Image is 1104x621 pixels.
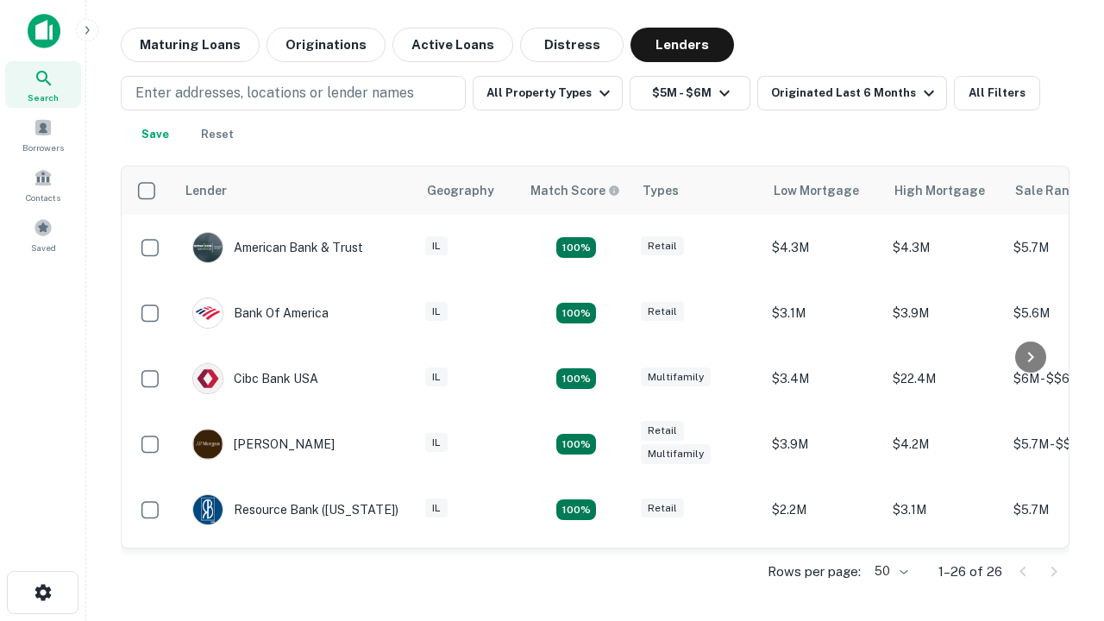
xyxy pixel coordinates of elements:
iframe: Chat Widget [1018,483,1104,566]
div: Retail [641,499,684,518]
td: $4.3M [884,215,1005,280]
td: $3.4M [763,346,884,411]
div: Multifamily [641,367,711,387]
div: IL [425,236,448,256]
button: Active Loans [392,28,513,62]
div: Lender [185,180,227,201]
div: Types [643,180,679,201]
div: Originated Last 6 Months [771,83,939,103]
div: Matching Properties: 4, hasApolloMatch: undefined [556,303,596,323]
div: Matching Properties: 4, hasApolloMatch: undefined [556,499,596,520]
th: Lender [175,166,417,215]
div: Resource Bank ([US_STATE]) [192,494,398,525]
div: IL [425,499,448,518]
th: Geography [417,166,520,215]
td: $3.1M [763,280,884,346]
img: picture [193,364,223,393]
div: American Bank & Trust [192,232,363,263]
img: picture [193,233,223,262]
p: 1–26 of 26 [938,561,1002,582]
button: Originations [267,28,386,62]
span: Saved [31,241,56,254]
div: Low Mortgage [774,180,859,201]
button: Save your search to get updates of matches that match your search criteria. [128,117,183,152]
img: picture [193,430,223,459]
td: $4.3M [763,215,884,280]
td: $3.9M [763,411,884,477]
a: Saved [5,211,81,258]
div: Multifamily [641,444,711,464]
div: IL [425,302,448,322]
div: IL [425,367,448,387]
div: Matching Properties: 4, hasApolloMatch: undefined [556,434,596,455]
td: $19.4M [763,543,884,608]
div: Capitalize uses an advanced AI algorithm to match your search with the best lender. The match sco... [530,181,620,200]
div: Bank Of America [192,298,329,329]
p: Rows per page: [768,561,861,582]
img: capitalize-icon.png [28,14,60,48]
span: Borrowers [22,141,64,154]
th: Capitalize uses an advanced AI algorithm to match your search with the best lender. The match sco... [520,166,632,215]
th: Types [632,166,763,215]
span: Contacts [26,191,60,204]
button: Distress [520,28,624,62]
button: Maturing Loans [121,28,260,62]
a: Contacts [5,161,81,208]
img: picture [193,298,223,328]
td: $22.4M [884,346,1005,411]
td: $19.4M [884,543,1005,608]
div: Matching Properties: 4, hasApolloMatch: undefined [556,368,596,389]
div: [PERSON_NAME] [192,429,335,460]
span: Search [28,91,59,104]
a: Search [5,61,81,108]
img: picture [193,495,223,524]
h6: Match Score [530,181,617,200]
p: Enter addresses, locations or lender names [135,83,414,103]
th: Low Mortgage [763,166,884,215]
td: $3.1M [884,477,1005,543]
button: Lenders [630,28,734,62]
div: IL [425,433,448,453]
button: All Property Types [473,76,623,110]
div: Retail [641,302,684,322]
button: All Filters [954,76,1040,110]
div: High Mortgage [894,180,985,201]
button: Enter addresses, locations or lender names [121,76,466,110]
div: Cibc Bank USA [192,363,318,394]
div: Retail [641,236,684,256]
div: Matching Properties: 7, hasApolloMatch: undefined [556,237,596,258]
button: $5M - $6M [630,76,750,110]
td: $4.2M [884,411,1005,477]
button: Originated Last 6 Months [757,76,947,110]
div: Geography [427,180,494,201]
button: Reset [190,117,245,152]
div: Retail [641,421,684,441]
div: 50 [868,559,911,584]
td: $3.9M [884,280,1005,346]
td: $2.2M [763,477,884,543]
th: High Mortgage [884,166,1005,215]
a: Borrowers [5,111,81,158]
